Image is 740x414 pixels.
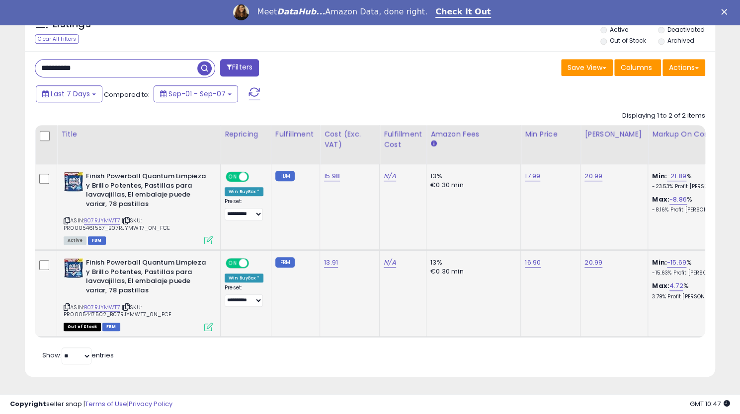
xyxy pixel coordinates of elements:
[51,89,90,99] span: Last 7 Days
[225,284,263,307] div: Preset:
[64,258,213,330] div: ASIN:
[667,36,694,45] label: Archived
[430,139,436,148] small: Amazon Fees.
[652,281,735,300] div: %
[88,236,106,245] span: FBM
[667,258,686,268] a: -15.69
[225,198,263,220] div: Preset:
[227,259,239,268] span: ON
[652,183,735,190] p: -23.53% Profit [PERSON_NAME]
[652,258,735,276] div: %
[220,59,259,76] button: Filters
[667,171,686,181] a: -21.89
[86,172,207,211] b: Finish Powerball Quantum Limpieza y Brillo Potentes, Pastillas para lavavajillas, El embalaje pue...
[667,25,705,34] label: Deactivated
[64,258,83,278] img: 51wAfycdMdL._SL40_.jpg
[168,89,226,99] span: Sep-01 - Sep-07
[430,129,516,139] div: Amazon Fees
[384,258,396,268] a: N/A
[35,34,79,44] div: Clear All Filters
[324,129,375,150] div: Cost (Exc. VAT)
[154,85,238,102] button: Sep-01 - Sep-07
[10,399,46,409] strong: Copyright
[652,129,738,139] div: Markup on Cost
[621,63,652,72] span: Columns
[525,171,540,181] a: 17.99
[64,236,86,245] span: All listings currently available for purchase on Amazon
[652,195,735,213] div: %
[669,195,687,205] a: -8.86
[64,323,101,331] span: All listings that are currently out of stock and unavailable for purchase on Amazon
[652,172,735,190] div: %
[610,25,628,34] label: Active
[61,129,216,139] div: Title
[690,399,730,409] span: 2025-09-15 10:47 GMT
[610,36,646,45] label: Out of Stock
[622,111,705,121] div: Displaying 1 to 2 of 2 items
[257,7,427,17] div: Meet Amazon Data, done right.
[129,399,172,409] a: Privacy Policy
[614,59,661,76] button: Columns
[525,129,576,139] div: Min Price
[225,274,263,282] div: Win BuyBox *
[669,281,683,291] a: 4.72
[430,258,513,267] div: 13%
[86,258,207,297] b: Finish Powerball Quantum Limpieza y Brillo Potentes, Pastillas para lavavajillas, El embalaje pue...
[384,171,396,181] a: N/A
[652,207,735,213] p: -8.16% Profit [PERSON_NAME]
[247,173,263,181] span: OFF
[525,258,541,268] a: 16.90
[85,399,127,409] a: Terms of Use
[662,59,705,76] button: Actions
[435,7,491,18] a: Check It Out
[233,4,249,20] img: Profile image for Georgie
[247,259,263,268] span: OFF
[225,129,267,139] div: Repricing
[652,171,667,181] b: Min:
[430,267,513,276] div: €0.30 min
[652,258,667,267] b: Min:
[10,400,172,409] div: seller snap | |
[64,303,171,318] span: | SKU: PR0005447502_B07RJYMWT7_0N_FCE
[64,172,213,243] div: ASIN:
[275,129,316,139] div: Fulfillment
[430,181,513,190] div: €0.30 min
[64,172,83,192] img: 51wAfycdMdL._SL40_.jpg
[84,303,120,312] a: B07RJYMWT7
[652,293,735,300] p: 3.79% Profit [PERSON_NAME]
[652,195,669,204] b: Max:
[324,171,340,181] a: 15.98
[275,171,295,181] small: FBM
[584,258,602,268] a: 20.99
[584,171,602,181] a: 20.99
[384,129,422,150] div: Fulfillment Cost
[225,187,263,196] div: Win BuyBox *
[430,172,513,181] div: 13%
[561,59,613,76] button: Save View
[42,350,114,360] span: Show: entries
[36,85,102,102] button: Last 7 Days
[227,173,239,181] span: ON
[275,257,295,268] small: FBM
[721,9,731,15] div: Close
[102,323,120,331] span: FBM
[84,216,120,225] a: B07RJYMWT7
[652,281,669,290] b: Max:
[652,270,735,276] p: -15.63% Profit [PERSON_NAME]
[104,90,150,99] span: Compared to:
[277,7,325,16] i: DataHub...
[584,129,644,139] div: [PERSON_NAME]
[64,216,170,231] span: | SKU: PR0005461557_B07RJYMWT7_0N_FCE
[324,258,338,268] a: 13.91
